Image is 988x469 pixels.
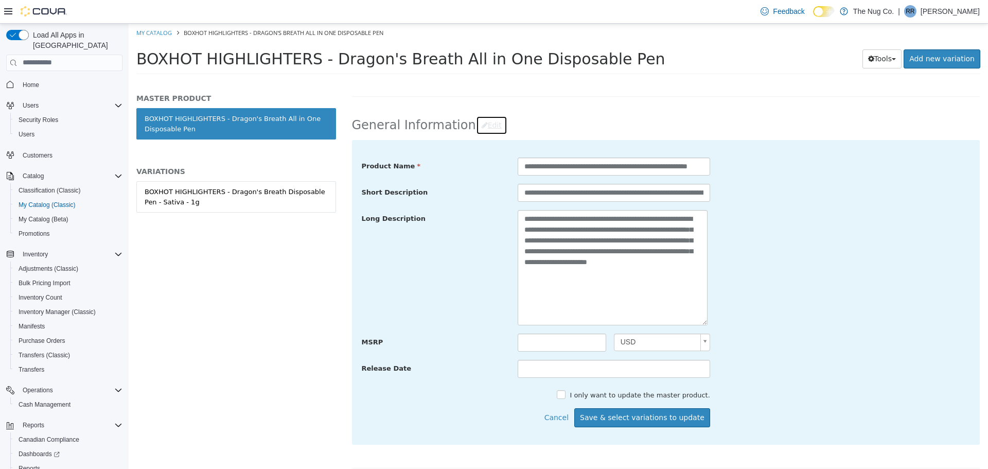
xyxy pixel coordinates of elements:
[14,433,83,446] a: Canadian Compliance
[8,143,207,152] h5: VARIATIONS
[19,186,81,195] span: Classification (Classic)
[14,128,39,141] a: Users
[10,276,127,290] button: Bulk Pricing Import
[8,26,537,44] span: BOXHOT HIGHLIGHTERS - Dragon's Breath All in One Disposable Pen
[8,84,207,116] a: BOXHOT HIGHLIGHTERS - Dragon's Breath All in One Disposable Pen
[10,305,127,319] button: Inventory Manager (Classic)
[906,5,914,18] span: RR
[23,101,39,110] span: Users
[14,448,64,460] a: Dashboards
[14,335,122,347] span: Purchase Orders
[21,6,67,16] img: Cova
[921,5,980,18] p: [PERSON_NAME]
[14,306,100,318] a: Inventory Manager (Classic)
[14,291,122,304] span: Inventory Count
[233,191,297,199] span: Long Description
[19,79,43,91] a: Home
[14,114,122,126] span: Security Roles
[19,99,43,112] button: Users
[14,363,48,376] a: Transfers
[19,215,68,223] span: My Catalog (Beta)
[19,116,58,124] span: Security Roles
[14,184,122,197] span: Classification (Classic)
[19,384,122,396] span: Operations
[14,199,80,211] a: My Catalog (Classic)
[10,319,127,334] button: Manifests
[14,398,75,411] a: Cash Management
[14,363,122,376] span: Transfers
[19,78,122,91] span: Home
[19,230,50,238] span: Promotions
[19,99,122,112] span: Users
[904,5,916,18] div: Rhonda Reid
[14,448,122,460] span: Dashboards
[14,228,122,240] span: Promotions
[14,128,122,141] span: Users
[19,248,52,260] button: Inventory
[2,247,127,262] button: Inventory
[233,341,283,349] span: Release Date
[415,385,446,404] button: Cancel
[10,290,127,305] button: Inventory Count
[775,26,852,45] a: Add new variation
[10,183,127,198] button: Classification (Classic)
[10,334,127,348] button: Purchase Orders
[756,1,808,22] a: Feedback
[14,335,69,347] a: Purchase Orders
[19,419,48,431] button: Reports
[10,262,127,276] button: Adjustments (Classic)
[233,165,299,172] span: Short Description
[8,5,43,13] a: My Catalog
[29,30,122,50] span: Load All Apps in [GEOGRAPHIC_DATA]
[2,77,127,92] button: Home
[2,418,127,432] button: Reports
[10,397,127,412] button: Cash Management
[14,349,74,361] a: Transfers (Classic)
[19,149,122,162] span: Customers
[23,250,48,258] span: Inventory
[485,310,581,327] a: USD
[19,170,48,182] button: Catalog
[734,26,773,45] button: Tools
[14,398,122,411] span: Cash Management
[23,172,44,180] span: Catalog
[16,163,199,183] div: BOXHOT HIGHLIGHTERS - Dragon's Breath Disposable Pen - Sativa - 1g
[14,263,122,275] span: Adjustments (Classic)
[14,213,122,225] span: My Catalog (Beta)
[19,366,44,374] span: Transfers
[14,291,66,304] a: Inventory Count
[853,5,894,18] p: The Nug Co.
[233,138,292,146] span: Product Name
[55,5,255,13] span: BOXHOT HIGHLIGHTERS - Dragon's Breath All in One Disposable Pen
[19,149,57,162] a: Customers
[23,81,39,89] span: Home
[19,130,34,138] span: Users
[19,265,78,273] span: Adjustments (Classic)
[14,199,122,211] span: My Catalog (Classic)
[19,201,76,209] span: My Catalog (Classic)
[10,348,127,362] button: Transfers (Classic)
[446,385,581,404] button: Save & select variations to update
[14,349,122,361] span: Transfers (Classic)
[23,421,44,429] span: Reports
[10,127,127,142] button: Users
[19,337,65,345] span: Purchase Orders
[10,447,127,461] a: Dashboards
[2,98,127,113] button: Users
[14,306,122,318] span: Inventory Manager (Classic)
[14,277,122,289] span: Bulk Pricing Import
[19,351,70,359] span: Transfers (Classic)
[19,293,62,302] span: Inventory Count
[347,92,379,111] button: Edit
[19,450,60,458] span: Dashboards
[813,6,835,17] input: Dark Mode
[14,277,75,289] a: Bulk Pricing Import
[19,308,96,316] span: Inventory Manager (Classic)
[19,322,45,331] span: Manifests
[14,320,49,333] a: Manifests
[14,320,122,333] span: Manifests
[2,383,127,397] button: Operations
[14,228,54,240] a: Promotions
[19,436,79,444] span: Canadian Compliance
